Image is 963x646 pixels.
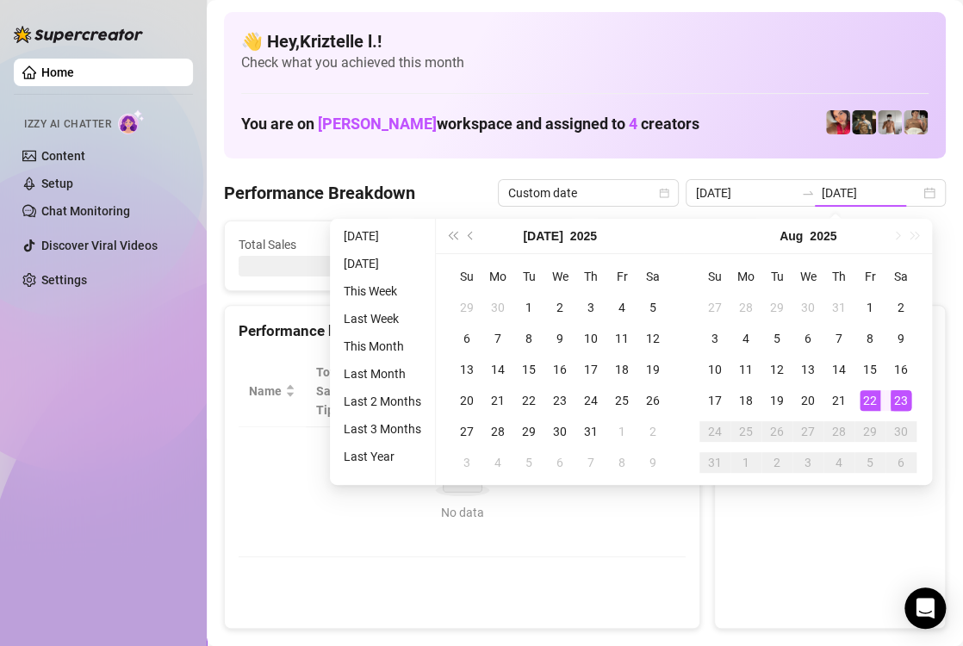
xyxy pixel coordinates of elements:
span: calendar [659,188,669,198]
img: Tony [852,110,876,134]
span: to [801,186,815,200]
span: Check what you achieved this month [241,53,929,72]
input: Start date [696,183,794,202]
span: Custom date [508,180,668,206]
div: Est. Hours Worked [409,372,474,410]
span: Active Chats [423,235,564,254]
a: Setup [41,177,73,190]
div: Open Intercom Messenger [904,587,946,629]
th: Name [239,356,306,427]
h4: 👋 Hey, Kriztelle l. ! [241,29,929,53]
span: Total Sales & Tips [316,363,375,419]
span: Izzy AI Chatter [24,116,111,133]
img: logo-BBDzfeDw.svg [14,26,143,43]
span: Total Sales [239,235,380,254]
span: 4 [629,115,637,133]
a: Discover Viral Videos [41,239,158,252]
span: Chat Conversion [588,372,662,410]
img: AI Chatter [118,109,145,134]
div: No data [256,503,668,522]
img: aussieboy_j [878,110,902,134]
a: Settings [41,273,87,287]
span: Messages Sent [606,235,748,254]
img: Vanessa [826,110,850,134]
a: Content [41,149,85,163]
th: Chat Conversion [578,356,686,427]
a: Chat Monitoring [41,204,130,218]
span: [PERSON_NAME] [318,115,437,133]
h4: Performance Breakdown [224,181,415,205]
span: Name [249,382,282,401]
h1: You are on workspace and assigned to creators [241,115,699,134]
th: Total Sales & Tips [306,356,399,427]
span: Sales / Hour [508,372,554,410]
input: End date [822,183,920,202]
span: swap-right [801,186,815,200]
img: Aussieboy_jfree [904,110,928,134]
div: Sales by OnlyFans Creator [729,320,931,343]
div: Performance by OnlyFans Creator [239,320,686,343]
a: Home [41,65,74,79]
th: Sales / Hour [498,356,578,427]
